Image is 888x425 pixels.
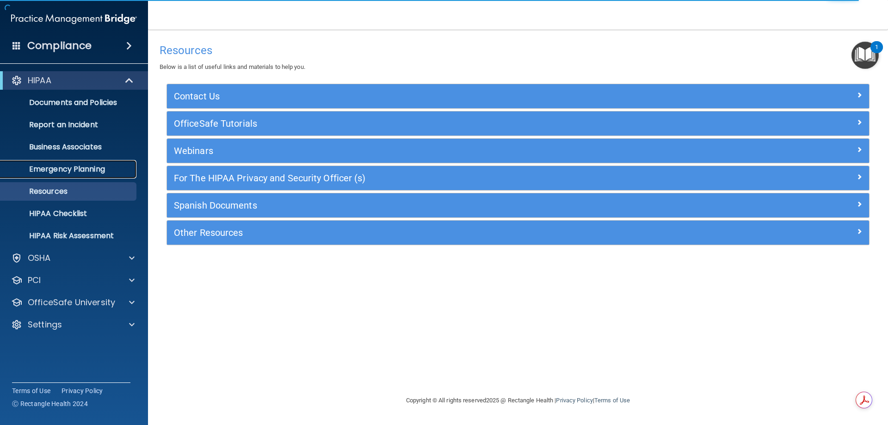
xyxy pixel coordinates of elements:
p: OSHA [28,253,51,264]
a: Contact Us [174,89,862,104]
a: Terms of Use [12,386,50,395]
span: Below is a list of useful links and materials to help you. [160,63,305,70]
a: OfficeSafe Tutorials [174,116,862,131]
p: Report an Incident [6,120,132,129]
p: HIPAA Checklist [6,209,132,218]
h4: Compliance [27,39,92,52]
a: Webinars [174,143,862,158]
a: Privacy Policy [556,397,592,404]
p: HIPAA [28,75,51,86]
p: PCI [28,275,41,286]
h5: Spanish Documents [174,200,687,210]
a: OSHA [11,253,135,264]
span: Ⓒ Rectangle Health 2024 [12,399,88,408]
h5: OfficeSafe Tutorials [174,118,687,129]
h4: Resources [160,44,876,56]
h5: Other Resources [174,228,687,238]
p: Settings [28,319,62,330]
iframe: Drift Widget Chat Controller [728,359,877,396]
a: OfficeSafe University [11,297,135,308]
a: Terms of Use [594,397,630,404]
img: PMB logo [11,10,137,28]
a: For The HIPAA Privacy and Security Officer (s) [174,171,862,185]
p: Emergency Planning [6,165,132,174]
p: OfficeSafe University [28,297,115,308]
h5: Webinars [174,146,687,156]
h5: Contact Us [174,91,687,101]
p: Resources [6,187,132,196]
button: Open Resource Center, 1 new notification [851,42,879,69]
a: Settings [11,319,135,330]
p: Business Associates [6,142,132,152]
a: Spanish Documents [174,198,862,213]
h5: For The HIPAA Privacy and Security Officer (s) [174,173,687,183]
div: Copyright © All rights reserved 2025 @ Rectangle Health | | [349,386,687,415]
p: Documents and Policies [6,98,132,107]
a: Privacy Policy [62,386,103,395]
div: 1 [875,47,878,59]
p: HIPAA Risk Assessment [6,231,132,240]
a: Other Resources [174,225,862,240]
a: PCI [11,275,135,286]
a: HIPAA [11,75,134,86]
